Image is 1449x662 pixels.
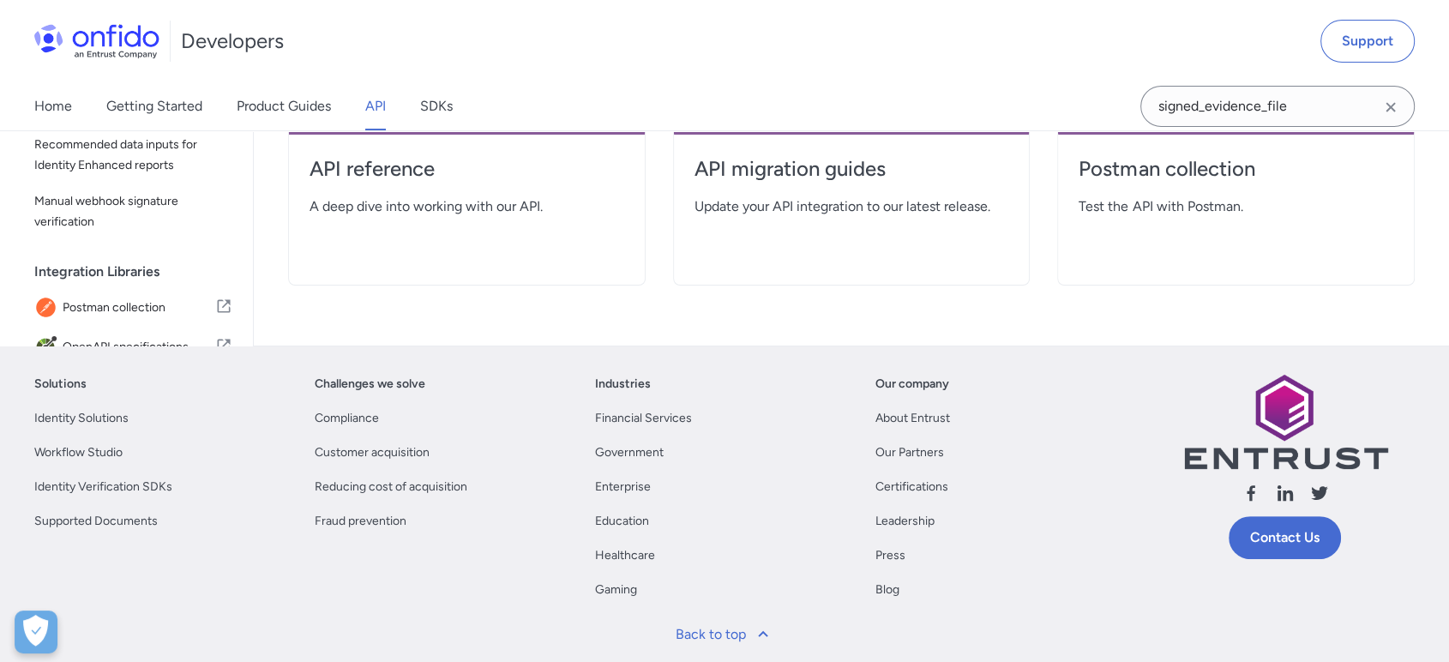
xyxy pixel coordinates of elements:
a: API [365,82,386,130]
a: Contact Us [1229,516,1341,559]
a: Identity Verification SDKs [34,477,172,497]
a: Home [34,82,72,130]
a: Healthcare [595,545,655,566]
a: Follow us X (Twitter) [1309,483,1330,509]
a: API migration guides [694,155,1009,196]
a: Education [595,511,649,532]
div: Cookie Preferences [15,611,57,653]
a: Gaming [595,580,637,600]
a: Recommended data inputs for Identity Enhanced reports [27,128,239,183]
button: Open Preferences [15,611,57,653]
a: API reference [310,155,624,196]
span: OpenAPI specifications [63,335,215,359]
a: Follow us facebook [1241,483,1261,509]
a: Compliance [315,408,379,429]
span: Recommended data inputs for Identity Enhanced reports [34,135,232,176]
a: Fraud prevention [315,511,406,532]
h4: API reference [310,155,624,183]
img: Entrust logo [1182,374,1388,469]
a: Postman collection [1079,155,1393,196]
a: SDKs [420,82,453,130]
a: Reducing cost of acquisition [315,477,467,497]
span: Update your API integration to our latest release. [694,196,1009,217]
a: Manual webhook signature verification [27,184,239,239]
svg: Follow us facebook [1241,483,1261,503]
a: Press [875,545,905,566]
img: IconOpenAPI specifications [34,335,63,359]
a: Support [1320,20,1415,63]
a: Certifications [875,477,947,497]
h1: Developers [181,27,284,55]
a: Customer acquisition [315,442,430,463]
a: Government [595,442,664,463]
a: Identity Solutions [34,408,129,429]
a: IconOpenAPI specificationsOpenAPI specifications [27,328,239,366]
svg: Clear search field button [1380,97,1401,117]
a: Industries [595,374,651,394]
input: Onfido search input field [1140,86,1415,127]
svg: Follow us linkedin [1275,483,1296,503]
a: Solutions [34,374,87,394]
img: IconPostman collection [34,296,63,320]
span: Postman collection [63,296,215,320]
img: Onfido Logo [34,24,159,58]
a: Workflow Studio [34,442,123,463]
span: A deep dive into working with our API. [310,196,624,217]
a: Back to top [665,614,784,655]
span: Test the API with Postman. [1079,196,1393,217]
a: Our company [875,374,948,394]
a: Enterprise [595,477,651,497]
a: Supported Documents [34,511,158,532]
a: Follow us linkedin [1275,483,1296,509]
h4: API migration guides [694,155,1009,183]
a: Our Partners [875,442,943,463]
a: About Entrust [875,408,949,429]
a: Blog [875,580,899,600]
a: Leadership [875,511,934,532]
a: IconPostman collectionPostman collection [27,289,239,327]
span: Manual webhook signature verification [34,191,232,232]
div: Integration Libraries [34,255,246,289]
a: Product Guides [237,82,331,130]
a: Getting Started [106,82,202,130]
h4: Postman collection [1079,155,1393,183]
a: Challenges we solve [315,374,425,394]
a: Financial Services [595,408,692,429]
svg: Follow us X (Twitter) [1309,483,1330,503]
